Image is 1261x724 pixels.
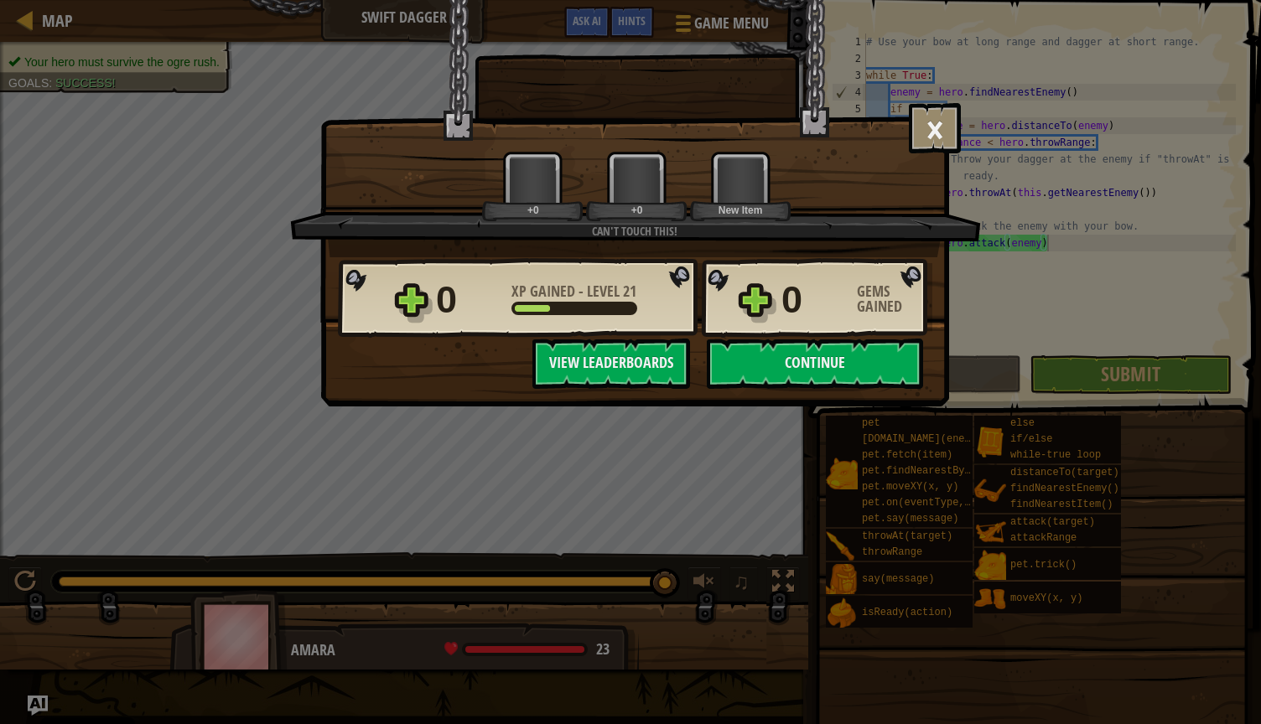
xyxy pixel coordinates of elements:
button: × [909,103,961,153]
div: Gems Gained [857,284,932,314]
span: 21 [623,281,636,302]
div: Can't touch this! [370,223,899,240]
div: +0 [485,204,580,216]
div: +0 [589,204,684,216]
div: New Item [693,204,788,216]
button: Continue [707,339,923,389]
div: 0 [436,273,501,327]
span: XP Gained [511,281,579,302]
button: View Leaderboards [532,339,690,389]
span: Level [584,281,623,302]
div: 0 [781,273,847,327]
div: - [511,284,636,299]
